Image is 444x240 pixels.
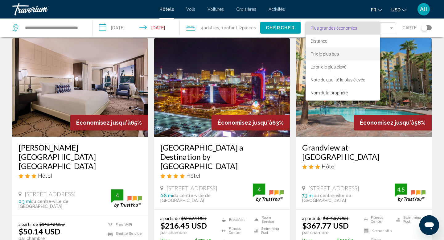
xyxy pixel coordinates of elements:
span: Distance [310,39,327,43]
span: Le prix le plus élevé [310,64,346,69]
span: Prix le plus bas [310,52,339,56]
span: Plus grandes économies [310,26,357,31]
span: Nom de la propriété [310,90,348,95]
div: Sort by [306,22,380,101]
iframe: Bouton de lancement de la fenêtre de messagerie [419,215,439,235]
span: Note de qualité la plus élevée [310,77,365,82]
